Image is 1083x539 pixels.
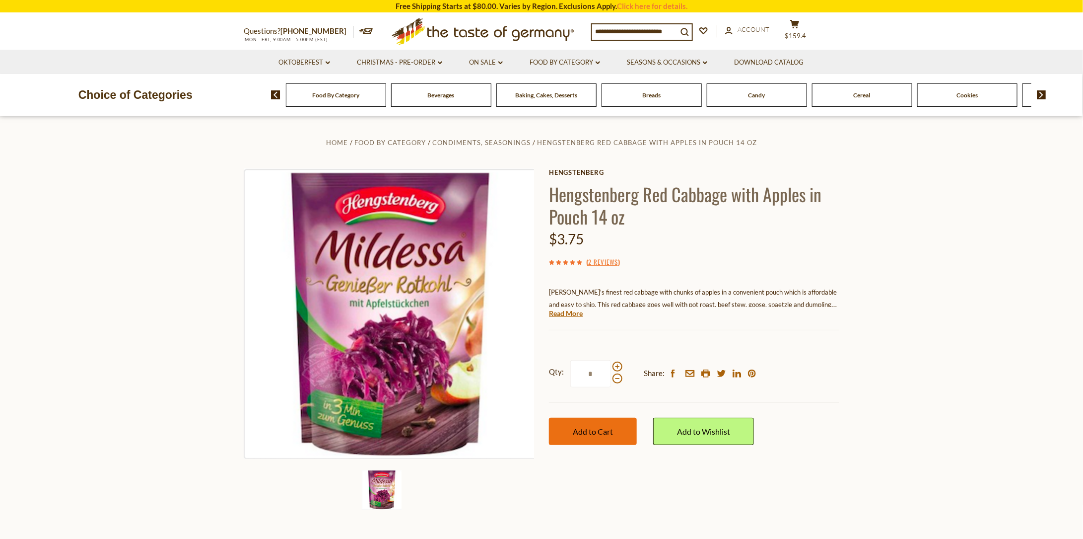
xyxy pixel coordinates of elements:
img: next arrow [1037,90,1046,99]
input: Qty: [570,360,611,387]
button: Add to Cart [549,418,637,445]
a: Food By Category [354,139,426,147]
a: Hengstenberg [549,168,839,176]
img: Hengstenberg Red Cabbage with Apples in Pouch 14 oz [362,470,402,510]
a: Click here for details. [617,1,687,10]
img: previous arrow [271,90,280,99]
span: $159.4 [785,32,807,40]
a: Seasons & Occasions [627,57,707,68]
span: ( ) [586,257,620,267]
a: On Sale [470,57,503,68]
span: Share: [644,367,665,380]
a: Beverages [428,91,455,99]
a: Cereal [854,91,871,99]
span: $3.75 [549,231,584,247]
a: Christmas - PRE-ORDER [357,57,442,68]
a: [PHONE_NUMBER] [280,26,346,35]
span: Account [738,25,769,33]
strong: Qty: [549,366,564,378]
a: Candy [748,91,765,99]
h1: Hengstenberg Red Cabbage with Apples in Pouch 14 oz [549,183,839,228]
a: Breads [642,91,661,99]
a: Account [725,24,769,35]
a: Oktoberfest [279,57,330,68]
a: Food By Category [312,91,359,99]
a: Cookies [956,91,978,99]
span: MON - FRI, 9:00AM - 5:00PM (EST) [244,37,328,42]
span: [PERSON_NAME]'s finest red cabbage with chunks of apples in a convenient pouch which is affordabl... [549,288,837,321]
a: Add to Wishlist [653,418,754,445]
a: Food By Category [530,57,600,68]
a: Condiments, Seasonings [432,139,531,147]
a: Download Catalog [735,57,804,68]
a: Home [326,139,348,147]
a: Read More [549,308,583,318]
p: Questions? [244,25,354,38]
a: Baking, Cakes, Desserts [515,91,577,99]
a: 2 Reviews [588,257,618,268]
img: Hengstenberg Red Cabbage with Apples in Pouch 14 oz [244,168,534,459]
button: $159.4 [780,19,810,44]
span: Add to Cart [573,427,613,436]
a: Hengstenberg Red Cabbage with Apples in Pouch 14 oz [537,139,757,147]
